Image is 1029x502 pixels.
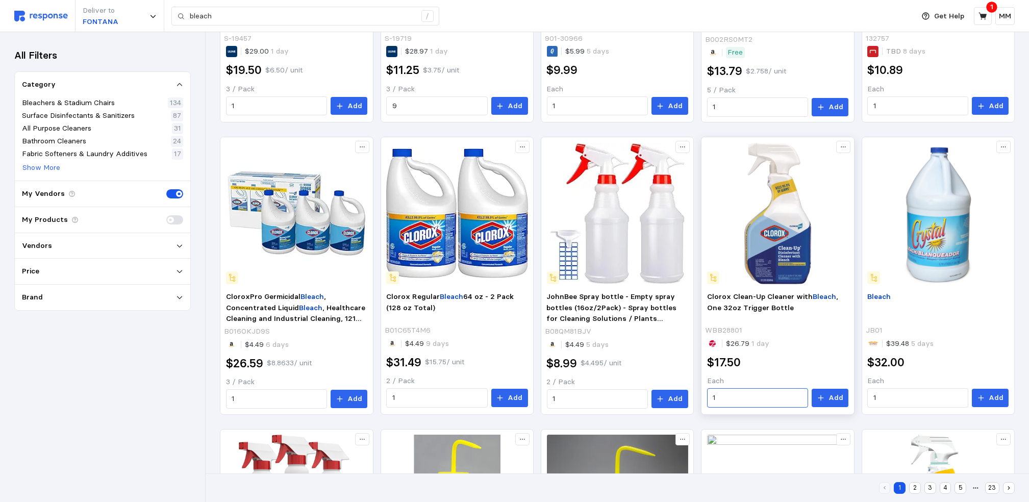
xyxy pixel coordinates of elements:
button: Add [972,97,1009,115]
p: 3 / Pack [226,376,367,388]
p: Each [547,84,688,95]
h2: $11.25 [386,62,419,78]
p: 2 / Pack [547,376,688,388]
button: 5 [955,482,966,494]
p: Price [22,266,39,277]
p: Get Help [935,11,965,22]
button: MM [995,7,1015,25]
button: Get Help [916,7,971,26]
p: Deliver to [83,5,118,16]
p: 3 / Pack [226,84,367,95]
p: $6.50 / unit [265,65,303,76]
p: S-19457 [224,33,252,44]
button: Add [812,98,848,116]
mark: Bleach [300,292,324,301]
p: Surface Disinfectants & Sanitizers [22,110,135,121]
p: $8.8633 / unit [267,358,312,369]
button: Add [651,390,688,408]
p: WBB28801 [705,325,742,336]
mark: Bleach [299,303,322,312]
p: Add [668,101,683,112]
span: JohnBee Spray bottle - Empty spray bottles (16oz/2Pack) - Spray bottles for Cleaning Solutions / ... [547,292,677,334]
p: Add [508,101,522,112]
p: Category [22,79,56,90]
p: Fabric Softeners & Laundry Additives [22,148,147,160]
p: Free [727,47,743,58]
h2: $8.99 [547,356,578,371]
p: $5.99 [565,46,609,57]
img: JB.jpg [867,143,1009,284]
h2: $31.49 [386,355,421,370]
input: Qty [873,389,963,407]
button: Show More [22,162,61,174]
h2: $32.00 [867,355,905,370]
button: 23 [985,482,999,494]
span: Clorox Regular [386,292,440,301]
p: Bathroom Cleaners [22,136,86,147]
h2: $13.79 [707,63,742,79]
p: MM [999,11,1011,22]
p: Add [989,392,1003,404]
input: Qty [392,389,482,407]
p: $4.49 [405,338,449,349]
span: , Concentrated Liquid [226,292,326,312]
p: Add [829,392,843,404]
p: 134 [170,97,181,109]
button: 3 [924,482,936,494]
p: $3.75 / unit [423,65,459,76]
mark: Bleach [813,292,836,301]
p: Add [989,101,1003,112]
button: Add [812,389,848,407]
p: Add [829,102,843,113]
input: Qty [873,97,963,115]
span: , Healthcare Cleaning and Industrial Cleaning, 121 Ounces (Pack of 3) - 30966 [226,303,365,334]
span: 9 days [424,339,449,348]
h2: $10.89 [867,62,903,78]
input: Qty [392,97,482,115]
span: , One 32oz Trigger Bottle [707,292,838,312]
h3: All Filters [14,48,57,62]
p: S-19719 [385,33,412,44]
span: 1 day [428,46,448,56]
img: svg%3e [14,11,68,21]
p: JB01 [866,325,883,336]
p: Bleachers & Stadium Chairs [22,97,115,109]
input: Qty [553,97,642,115]
p: Add [508,392,522,404]
h2: $17.50 [707,355,741,370]
input: Qty [553,390,642,408]
span: 5 days [909,339,934,348]
p: 1 [990,2,993,13]
p: B01C65T4M6 [385,325,431,336]
p: My Vendors [22,188,65,199]
p: Vendors [22,240,52,252]
p: 87 [173,110,181,121]
span: 5 days [585,46,609,56]
p: $4.49 [245,339,289,350]
button: 4 [940,482,951,494]
button: Add [491,389,528,407]
mark: Bleach [440,292,463,301]
button: Add [331,97,367,115]
span: CloroxPro Germicidal [226,292,300,301]
p: Add [347,393,362,405]
span: 1 day [749,339,769,348]
p: Each [707,375,848,387]
p: $29.00 [245,46,289,57]
p: FONTANA [83,16,118,28]
p: 2 / Pack [386,375,528,387]
span: 6 days [264,340,289,349]
span: 5 days [584,340,609,349]
button: Add [972,389,1009,407]
p: Add [668,393,683,405]
p: $2.758 / unit [746,66,786,77]
p: $15.75 / unit [425,357,464,368]
p: Add [347,101,362,112]
p: 132757 [866,33,889,44]
p: $39.48 [886,338,934,349]
input: Qty [713,389,802,407]
span: Clorox Clean-Up Cleaner with [707,292,813,301]
p: 17 [174,148,181,160]
h2: $19.50 [226,62,262,78]
p: 5 / Pack [707,85,848,96]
